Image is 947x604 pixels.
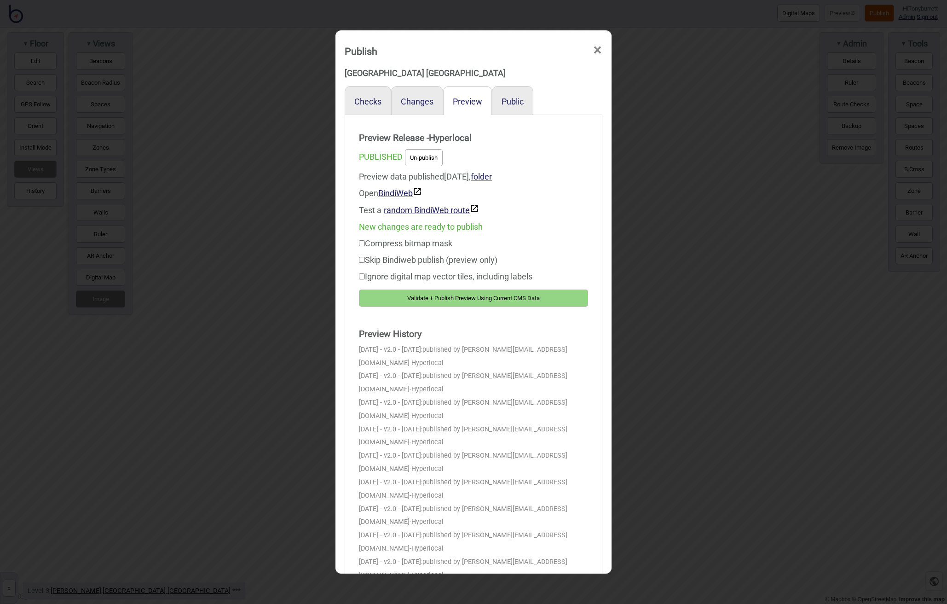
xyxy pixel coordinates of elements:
[410,385,444,393] span: - Hyperlocal
[359,531,567,552] span: published by [PERSON_NAME][EMAIL_ADDRESS][DOMAIN_NAME]
[359,129,588,147] strong: Preview Release - Hyperlocal
[359,478,567,499] span: published by [PERSON_NAME][EMAIL_ADDRESS][DOMAIN_NAME]
[359,529,588,556] div: [DATE] - v2.0 - [DATE]:
[401,97,433,106] button: Changes
[359,255,497,265] label: Skip Bindiweb publish (preview only)
[345,41,377,61] div: Publish
[359,343,588,370] div: [DATE] - v2.0 - [DATE]:
[359,273,365,279] input: Ignore digital map vector tiles, including labels
[410,571,444,579] span: - Hyperlocal
[359,290,588,307] button: Validate + Publish Preview Using Current CMS Data
[469,172,492,181] span: ,
[359,503,588,529] div: [DATE] - v2.0 - [DATE]:
[410,438,444,446] span: - Hyperlocal
[359,168,588,219] div: Preview data published [DATE]
[413,187,422,196] img: preview
[359,202,588,219] div: Test a
[359,152,403,162] span: PUBLISHED
[359,449,588,476] div: [DATE] - v2.0 - [DATE]:
[359,476,588,503] div: [DATE] - v2.0 - [DATE]:
[359,556,588,582] div: [DATE] - v2.0 - [DATE]:
[405,149,443,166] button: Un-publish
[359,558,567,579] span: published by [PERSON_NAME][EMAIL_ADDRESS][DOMAIN_NAME]
[359,396,588,423] div: [DATE] - v2.0 - [DATE]:
[359,423,588,450] div: [DATE] - v2.0 - [DATE]:
[593,35,602,65] span: ×
[410,492,444,499] span: - Hyperlocal
[359,325,588,343] strong: Preview History
[359,399,567,420] span: published by [PERSON_NAME][EMAIL_ADDRESS][DOMAIN_NAME]
[502,97,524,106] button: Public
[410,412,444,420] span: - Hyperlocal
[453,97,482,106] button: Preview
[359,505,567,526] span: published by [PERSON_NAME][EMAIL_ADDRESS][DOMAIN_NAME]
[359,240,365,246] input: Compress bitmap mask
[359,370,588,396] div: [DATE] - v2.0 - [DATE]:
[359,425,567,447] span: published by [PERSON_NAME][EMAIL_ADDRESS][DOMAIN_NAME]
[471,172,492,181] a: folder
[359,452,567,473] span: published by [PERSON_NAME][EMAIL_ADDRESS][DOMAIN_NAME]
[345,65,602,81] div: [GEOGRAPHIC_DATA] [GEOGRAPHIC_DATA]
[410,545,444,552] span: - Hyperlocal
[359,346,567,367] span: published by [PERSON_NAME][EMAIL_ADDRESS][DOMAIN_NAME]
[359,372,567,393] span: published by [PERSON_NAME][EMAIL_ADDRESS][DOMAIN_NAME]
[359,185,588,202] div: Open
[410,465,444,473] span: - Hyperlocal
[384,204,479,215] button: random BindiWeb route
[410,359,444,367] span: - Hyperlocal
[470,204,479,213] img: preview
[359,257,365,263] input: Skip Bindiweb publish (preview only)
[359,219,588,235] div: New changes are ready to publish
[410,518,444,526] span: - Hyperlocal
[354,97,381,106] button: Checks
[378,188,422,198] a: BindiWeb
[359,238,452,248] label: Compress bitmap mask
[359,272,532,281] label: Ignore digital map vector tiles, including labels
